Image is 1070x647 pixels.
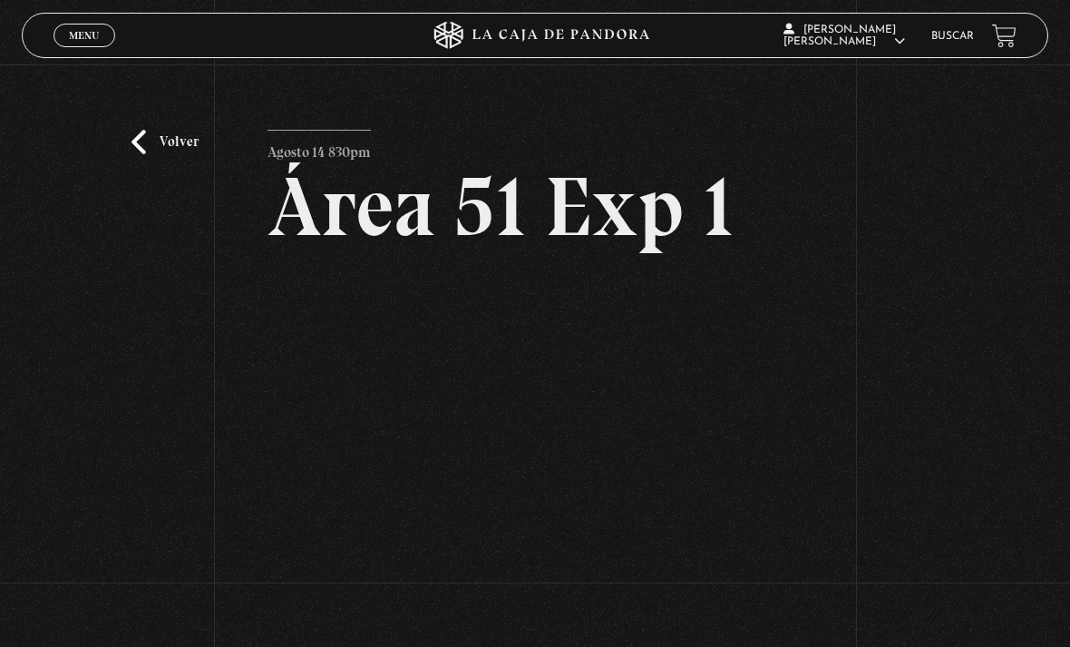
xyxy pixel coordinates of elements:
span: [PERSON_NAME] [PERSON_NAME] [783,25,905,47]
a: View your shopping cart [992,24,1016,48]
a: Buscar [931,31,974,42]
iframe: Dailymotion video player – PROGRAMA - AREA 51 - 14 DE AGOSTO [267,276,802,576]
p: Agosto 14 830pm [267,130,371,166]
a: Volver [131,130,199,154]
span: Menu [69,30,99,41]
h2: Área 51 Exp 1 [267,165,802,249]
span: Cerrar [63,45,106,58]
